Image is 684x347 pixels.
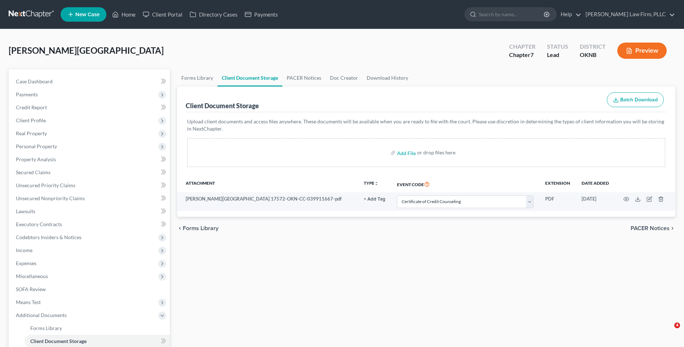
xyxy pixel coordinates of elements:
div: Lead [547,51,568,59]
button: Batch Download [607,92,664,107]
th: Attachment [177,176,358,192]
span: Real Property [16,130,47,136]
span: Means Test [16,299,41,305]
th: Extension [539,176,576,192]
a: [PERSON_NAME] Law Firm, PLLC [582,8,675,21]
span: Codebtors Insiders & Notices [16,234,81,240]
a: + Add Tag [364,196,385,202]
div: Chapter [509,51,535,59]
td: [PERSON_NAME][GEOGRAPHIC_DATA] 17572-OKN-CC-039911667-pdf [177,192,358,211]
a: Help [557,8,581,21]
i: unfold_more [374,181,379,186]
span: Lawsuits [16,208,35,214]
a: Doc Creator [326,69,362,87]
a: Property Analysis [10,153,170,166]
span: Executory Contracts [16,221,62,227]
a: Executory Contracts [10,218,170,231]
a: PACER Notices [282,69,326,87]
span: Batch Download [620,97,658,103]
span: Expenses [16,260,36,266]
span: PACER Notices [631,225,670,231]
span: Credit Report [16,104,47,110]
div: Chapter [509,43,535,51]
td: PDF [539,192,576,211]
span: Personal Property [16,143,57,149]
input: Search by name... [479,8,545,21]
span: Additional Documents [16,312,67,318]
span: Property Analysis [16,156,56,162]
a: Secured Claims [10,166,170,179]
span: [PERSON_NAME][GEOGRAPHIC_DATA] [9,45,164,56]
span: SOFA Review [16,286,46,292]
span: Secured Claims [16,169,50,175]
span: Payments [16,91,38,97]
td: [DATE] [576,192,615,211]
span: Miscellaneous [16,273,48,279]
a: Payments [241,8,282,21]
div: District [580,43,606,51]
div: Client Document Storage [186,101,259,110]
div: Status [547,43,568,51]
a: Forms Library [25,322,170,335]
span: Client Profile [16,117,46,123]
i: chevron_right [670,225,675,231]
a: Client Document Storage [217,69,282,87]
button: Preview [617,43,667,59]
a: SOFA Review [10,283,170,296]
span: Unsecured Nonpriority Claims [16,195,85,201]
span: Unsecured Priority Claims [16,182,75,188]
button: PACER Notices chevron_right [631,225,675,231]
a: Unsecured Nonpriority Claims [10,192,170,205]
a: Case Dashboard [10,75,170,88]
a: Home [109,8,139,21]
a: Download History [362,69,412,87]
a: Credit Report [10,101,170,114]
a: Lawsuits [10,205,170,218]
span: 7 [530,51,534,58]
iframe: Intercom live chat [659,322,677,340]
a: Client Portal [139,8,186,21]
p: Upload client documents and access files anywhere. These documents will be available when you are... [187,118,665,132]
span: New Case [75,12,100,17]
th: Event Code [391,176,539,192]
th: Date added [576,176,615,192]
i: chevron_left [177,225,183,231]
span: 4 [674,322,680,328]
div: or drop files here [417,149,455,156]
span: Forms Library [183,225,219,231]
span: Income [16,247,32,253]
a: Unsecured Priority Claims [10,179,170,192]
div: OKNB [580,51,606,59]
span: Client Document Storage [30,338,87,344]
span: Forms Library [30,325,62,331]
a: Directory Cases [186,8,241,21]
button: chevron_left Forms Library [177,225,219,231]
a: Forms Library [177,69,217,87]
button: TYPEunfold_more [364,181,379,186]
button: + Add Tag [364,197,385,202]
span: Case Dashboard [16,78,53,84]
